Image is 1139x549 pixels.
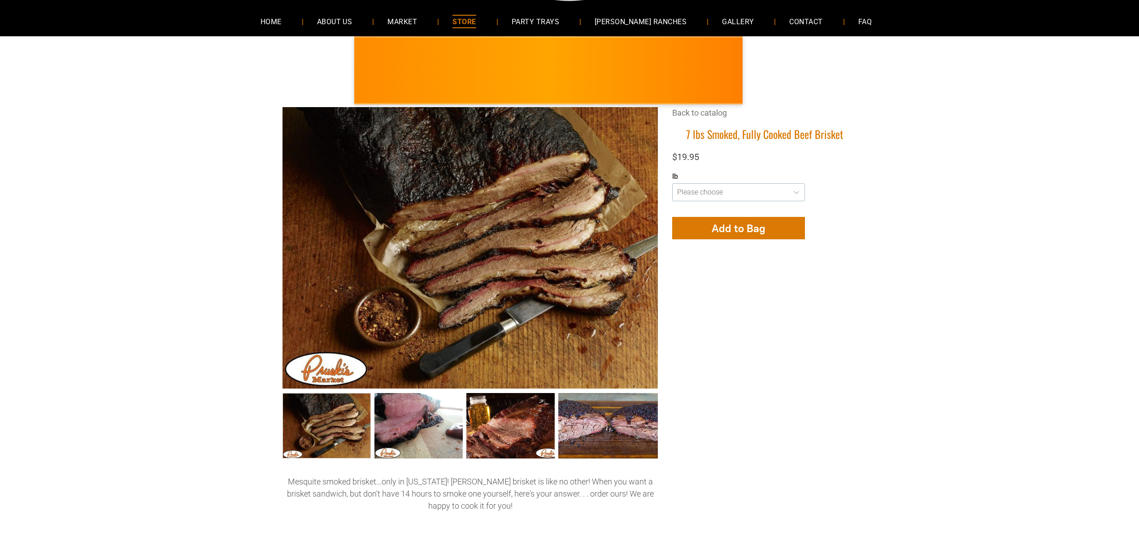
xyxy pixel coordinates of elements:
a: 7 lbs Smoked, Fully Cooked Beef Brisket 3 [558,393,658,458]
a: ABOUT US [304,9,366,33]
span: Add to Bag [712,222,765,235]
div: lb [672,172,805,182]
a: PARTY TRAYS [498,9,573,33]
a: HOME [247,9,295,33]
button: Add to Bag [672,217,805,239]
a: GALLERY [709,9,767,33]
span: $19.95 [672,151,699,162]
a: 7 lbs Smoked, Fully Cooked Beef Brisket 0 [283,393,371,458]
a: MARKET [374,9,430,33]
span: [PERSON_NAME] MARKET [706,77,882,91]
a: 7 lbs Smoked, Fully Cooked Beef Brisket 1 [374,393,463,458]
a: Back to catalog [672,108,727,117]
a: 7 lbs Smoked, Fully Cooked Beef Brisket 2 [466,393,555,458]
a: [PERSON_NAME] RANCHES [581,9,700,33]
a: CONTACT [776,9,836,33]
p: Mesquite smoked brisket...only in [US_STATE]! [PERSON_NAME] brisket is like no other! When you wa... [283,476,658,512]
div: Breadcrumbs [672,107,856,127]
a: FAQ [845,9,885,33]
a: STORE [439,9,489,33]
h1: 7 lbs Smoked, Fully Cooked Beef Brisket [672,127,856,141]
img: 7 lbs Smoked, Fully Cooked Beef Brisket [283,107,658,389]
